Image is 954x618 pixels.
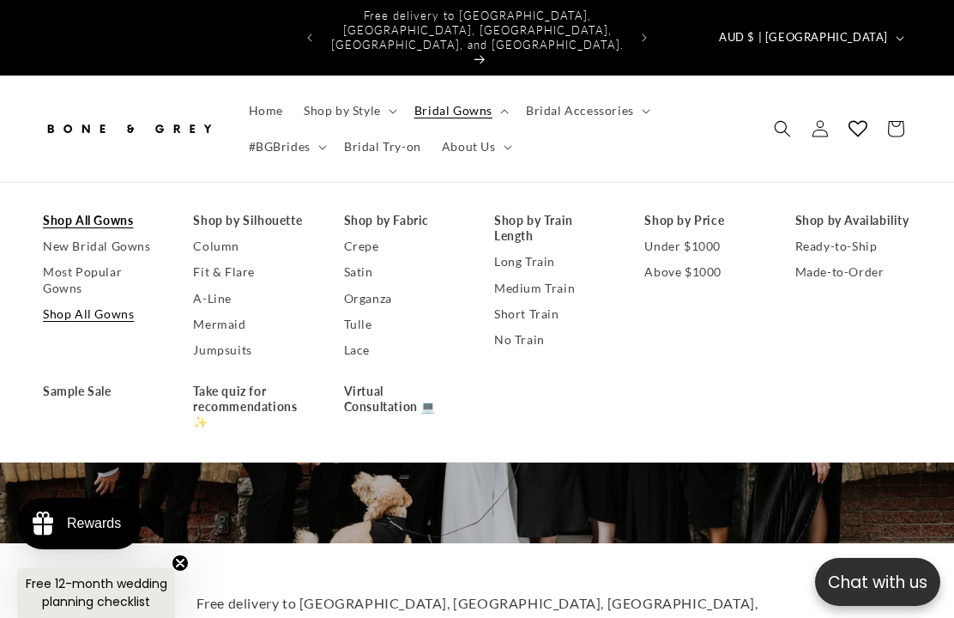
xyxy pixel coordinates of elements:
a: A-Line [193,286,309,312]
a: Mermaid [193,312,309,337]
a: Short Train [494,301,610,327]
button: Next announcement [625,21,663,54]
a: Medium Train [494,276,610,301]
button: Previous announcement [291,21,329,54]
span: Bridal Gowns [414,103,492,118]
summary: Shop by Style [293,93,404,129]
a: Tulle [344,312,460,337]
a: Column [193,233,309,259]
span: Free delivery to [GEOGRAPHIC_DATA], [GEOGRAPHIC_DATA], [GEOGRAPHIC_DATA], [GEOGRAPHIC_DATA], and ... [331,9,624,51]
a: Home [238,93,293,129]
a: Under $1000 [644,233,760,259]
div: Rewards [67,516,121,531]
summary: Search [764,110,801,148]
button: Open chatbox [815,558,940,606]
span: Shop by Style [304,103,381,118]
span: Bridal Accessories [526,103,634,118]
a: No Train [494,327,610,353]
a: Above $1000 [644,259,760,285]
span: #BGBrides [249,139,311,154]
a: Satin [344,259,460,285]
p: Chat with us [815,570,940,595]
a: Organza [344,286,460,312]
a: Shop by Availability [795,208,911,233]
a: Long Train [494,249,610,275]
summary: #BGBrides [238,129,334,165]
a: Fit & Flare [193,259,309,285]
summary: About Us [432,129,519,165]
a: Shop by Price [644,208,760,233]
a: Crepe [344,233,460,259]
a: Bridal Try-on [334,129,432,165]
div: Free 12-month wedding planning checklistClose teaser [17,568,175,618]
summary: Bridal Gowns [404,93,516,129]
summary: Bridal Accessories [516,93,657,129]
a: Made-to-Order [795,259,911,285]
span: Free 12-month wedding planning checklist [26,575,167,610]
a: Lace [344,337,460,363]
span: Home [249,103,283,118]
a: Jumpsuits [193,337,309,363]
a: Bone and Grey Bridal [37,103,221,154]
a: Take quiz for recommendations✨ [193,379,309,436]
a: Virtual Consultation 💻 [344,379,460,420]
button: Close teaser [172,554,189,572]
button: AUD $ | [GEOGRAPHIC_DATA] [709,21,911,54]
img: Bone and Grey Bridal [43,110,214,148]
a: Shop by Train Length [494,208,610,249]
a: Ready-to-Ship [795,233,911,259]
a: Most Popular Gowns [43,259,159,300]
a: Shop All Gowns [43,301,159,327]
a: Shop All Gowns [43,208,159,233]
span: AUD $ | [GEOGRAPHIC_DATA] [719,29,888,46]
a: Shop by Silhouette [193,208,309,233]
a: Sample Sale [43,379,159,404]
span: Bridal Try-on [344,139,421,154]
a: New Bridal Gowns [43,233,159,259]
span: About Us [442,139,496,154]
a: Shop by Fabric [344,208,460,233]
